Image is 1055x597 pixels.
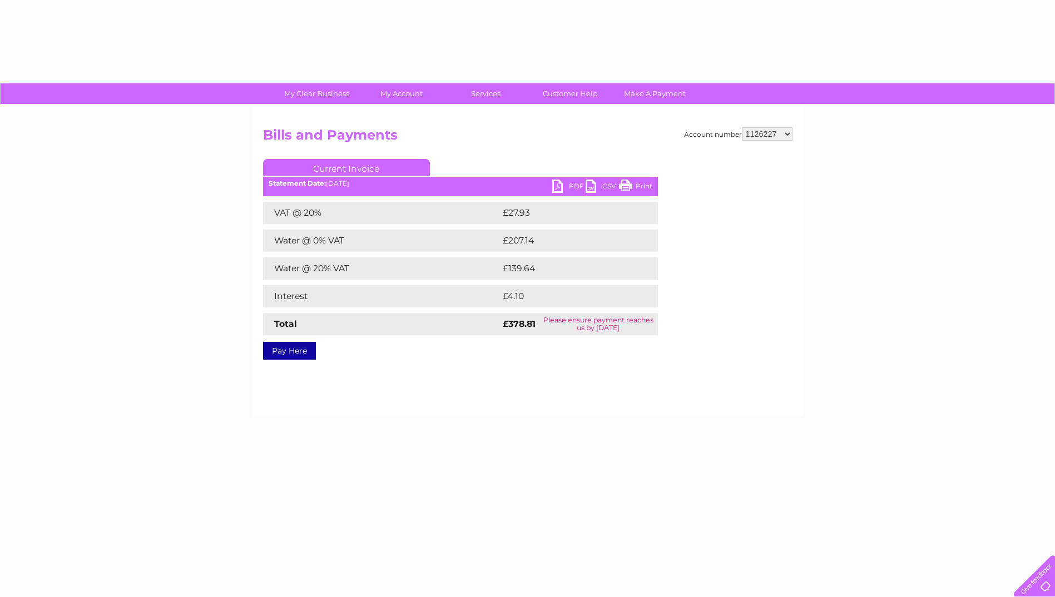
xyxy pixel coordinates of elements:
a: Print [619,180,652,196]
strong: Total [274,319,297,329]
a: Pay Here [263,342,316,360]
td: £139.64 [500,257,638,280]
td: Water @ 20% VAT [263,257,500,280]
h2: Bills and Payments [263,127,793,148]
a: My Clear Business [271,83,363,104]
td: £27.93 [500,202,635,224]
td: Please ensure payment reaches us by [DATE] [539,313,657,335]
td: Water @ 0% VAT [263,230,500,252]
td: Interest [263,285,500,307]
a: Customer Help [524,83,616,104]
strong: £378.81 [503,319,536,329]
div: [DATE] [263,180,658,187]
a: Services [440,83,532,104]
td: £4.10 [500,285,631,307]
a: Current Invoice [263,159,430,176]
a: PDF [552,180,586,196]
a: Make A Payment [609,83,701,104]
a: My Account [355,83,447,104]
td: £207.14 [500,230,637,252]
b: Statement Date: [269,179,326,187]
td: VAT @ 20% [263,202,500,224]
div: Account number [684,127,793,141]
a: CSV [586,180,619,196]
